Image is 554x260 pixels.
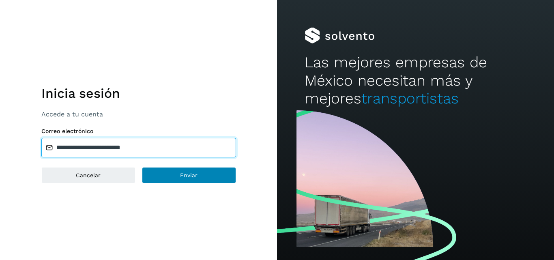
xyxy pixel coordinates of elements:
h2: Las mejores empresas de México necesitan más y mejores [305,54,526,107]
span: Enviar [180,172,198,178]
span: Cancelar [76,172,101,178]
button: Cancelar [41,167,135,183]
span: transportistas [361,90,459,107]
button: Enviar [142,167,236,183]
h1: Inicia sesión [41,86,236,101]
p: Accede a tu cuenta [41,110,236,118]
label: Correo electrónico [41,128,236,135]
